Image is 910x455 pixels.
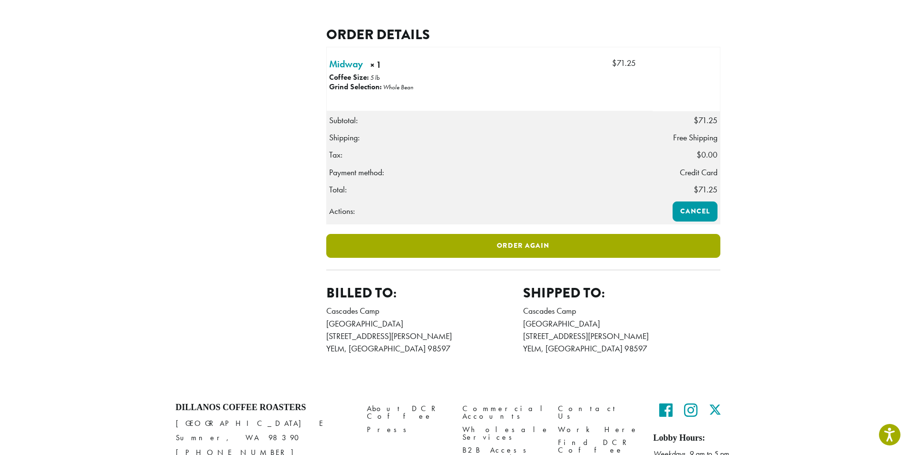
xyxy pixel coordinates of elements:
span: $ [694,184,698,195]
bdi: 71.25 [612,58,636,68]
td: Credit Card [653,164,720,181]
th: Payment method: [326,164,653,181]
a: About DCR Coffee [367,402,448,423]
h2: Shipped to: [523,285,720,301]
a: Work Here [558,423,639,436]
a: Contact Us [558,402,639,423]
h5: Lobby Hours: [653,433,735,444]
h2: Billed to: [326,285,524,301]
strong: × 1 [370,59,411,74]
span: 0.00 [696,149,717,160]
th: Shipping: [326,129,653,146]
a: Commercial Accounts [462,402,544,423]
h4: Dillanos Coffee Roasters [176,402,353,413]
a: Press [367,423,448,436]
span: $ [696,149,701,160]
th: Tax: [326,146,653,163]
span: $ [694,115,698,126]
span: 71.25 [694,115,717,126]
h2: Order details [326,26,720,43]
span: $ [612,58,617,68]
a: Cancel order 371791 [673,201,717,222]
p: Whole Bean [383,83,413,91]
a: Midway [329,57,363,71]
strong: Coffee Size: [329,72,369,82]
th: Actions: [326,199,653,224]
a: Wholesale Services [462,423,544,444]
strong: Grind Selection: [329,82,382,92]
address: Cascades Camp [GEOGRAPHIC_DATA] [STREET_ADDRESS][PERSON_NAME] YELM, [GEOGRAPHIC_DATA] 98597 [326,305,524,355]
th: Subtotal: [326,111,653,129]
address: Cascades Camp [GEOGRAPHIC_DATA] [STREET_ADDRESS][PERSON_NAME] YELM, [GEOGRAPHIC_DATA] 98597 [523,305,720,355]
span: 71.25 [694,184,717,195]
td: Free Shipping [653,129,720,146]
a: Order again [326,234,720,258]
th: Total: [326,181,653,199]
p: 5 lb [370,74,380,82]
